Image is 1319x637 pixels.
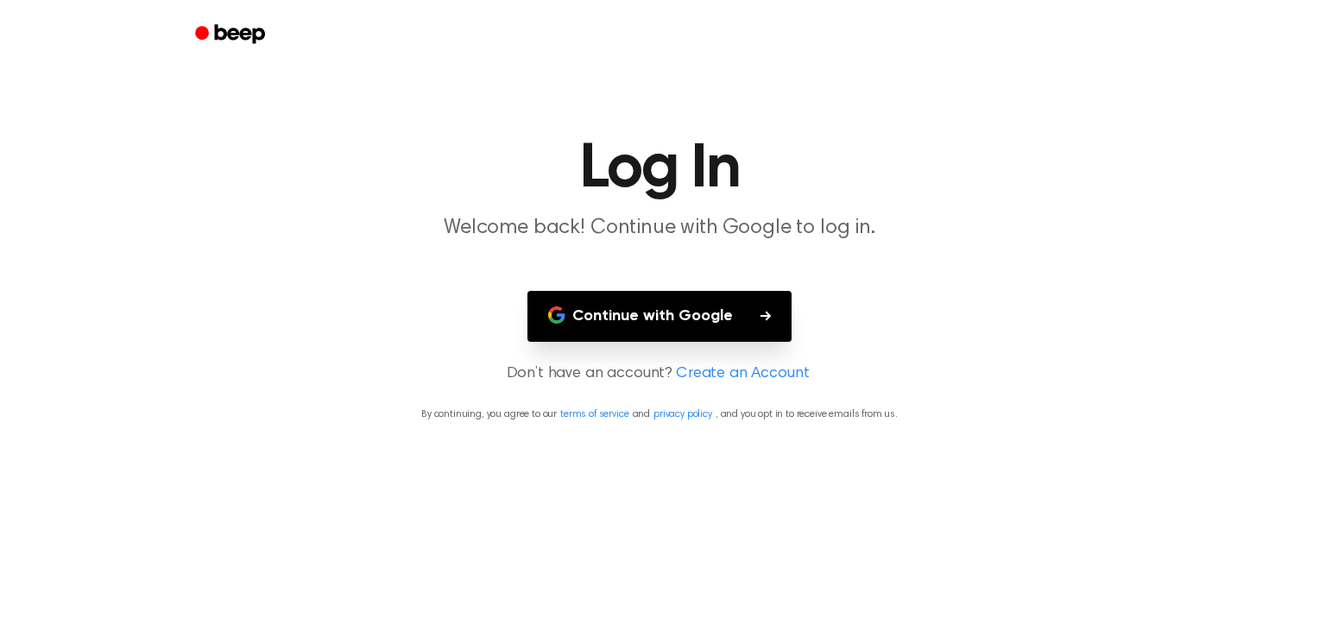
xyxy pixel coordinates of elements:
[653,409,712,419] a: privacy policy
[183,18,281,52] a: Beep
[218,138,1101,200] h1: Log In
[527,291,792,342] button: Continue with Google
[21,363,1298,386] p: Don’t have an account?
[21,407,1298,422] p: By continuing, you agree to our and , and you opt in to receive emails from us.
[676,363,809,386] a: Create an Account
[328,214,991,243] p: Welcome back! Continue with Google to log in.
[560,409,628,419] a: terms of service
